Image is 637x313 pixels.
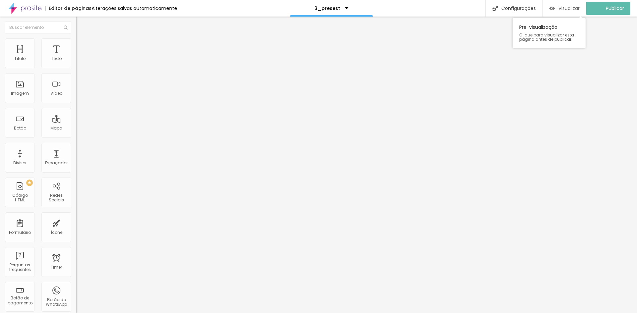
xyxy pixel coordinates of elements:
[13,161,27,165] div: Divisor
[513,18,586,48] div: Pre-visualização
[43,297,69,307] div: Botão do WhatsApp
[51,265,62,270] div: Timer
[14,126,26,130] div: Botão
[7,296,33,305] div: Botão de pagamento
[50,91,62,96] div: Vídeo
[76,17,637,313] iframe: Editor
[43,193,69,203] div: Redes Sociais
[549,6,555,11] img: view-1.svg
[315,6,340,11] p: 3_presest
[7,263,33,272] div: Perguntas frequentes
[586,2,630,15] button: Publicar
[51,230,62,235] div: Ícone
[5,22,71,33] input: Buscar elemento
[45,6,92,11] div: Editor de páginas
[543,2,586,15] button: Visualizar
[11,91,29,96] div: Imagem
[45,161,68,165] div: Espaçador
[14,56,26,61] div: Título
[92,6,177,11] div: Alterações salvas automaticamente
[519,33,579,41] span: Clique para visualizar esta página antes de publicar.
[606,6,624,11] span: Publicar
[50,126,62,130] div: Mapa
[9,230,31,235] div: Formulário
[492,6,498,11] img: Icone
[64,26,68,29] img: Icone
[558,6,580,11] span: Visualizar
[51,56,62,61] div: Texto
[7,193,33,203] div: Código HTML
